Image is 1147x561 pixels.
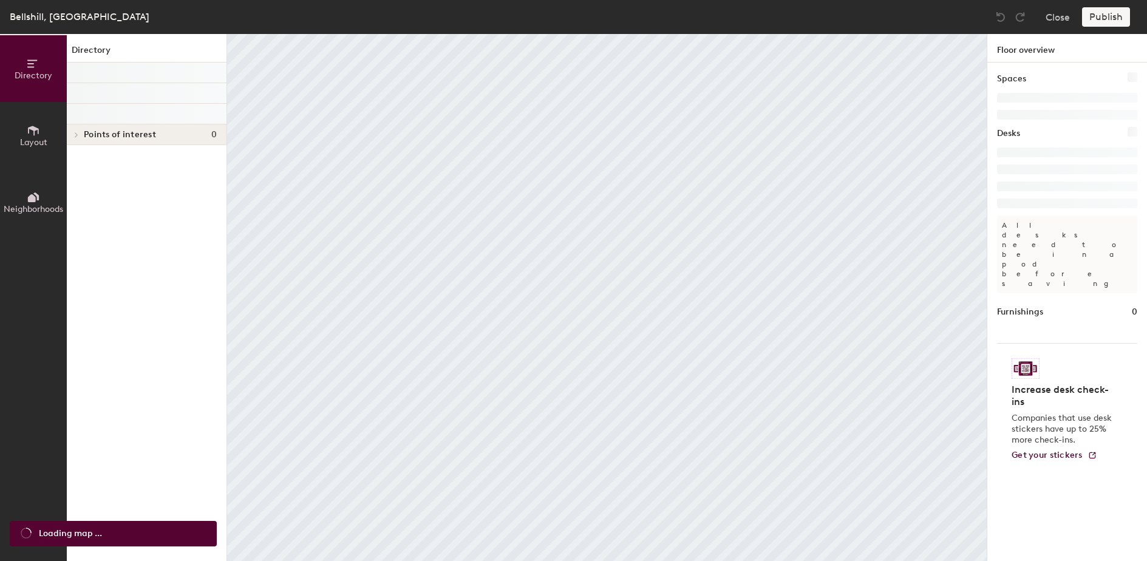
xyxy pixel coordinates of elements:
h1: Directory [67,44,226,63]
span: Directory [15,70,52,81]
img: Undo [995,11,1007,23]
h1: Floor overview [987,34,1147,63]
span: Layout [20,137,47,148]
a: Get your stickers [1012,450,1097,461]
span: Points of interest [84,130,156,140]
h1: Spaces [997,72,1026,86]
p: All desks need to be in a pod before saving [997,216,1137,293]
h1: 0 [1132,305,1137,319]
span: Loading map ... [39,527,102,540]
p: Companies that use desk stickers have up to 25% more check-ins. [1012,413,1115,446]
button: Close [1046,7,1070,27]
span: Get your stickers [1012,450,1083,460]
span: 0 [211,130,217,140]
h1: Desks [997,127,1020,140]
h4: Increase desk check-ins [1012,384,1115,408]
canvas: Map [227,34,987,561]
span: Neighborhoods [4,204,63,214]
img: Redo [1014,11,1026,23]
h1: Furnishings [997,305,1043,319]
img: Sticker logo [1012,358,1040,379]
div: Bellshill, [GEOGRAPHIC_DATA] [10,9,149,24]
